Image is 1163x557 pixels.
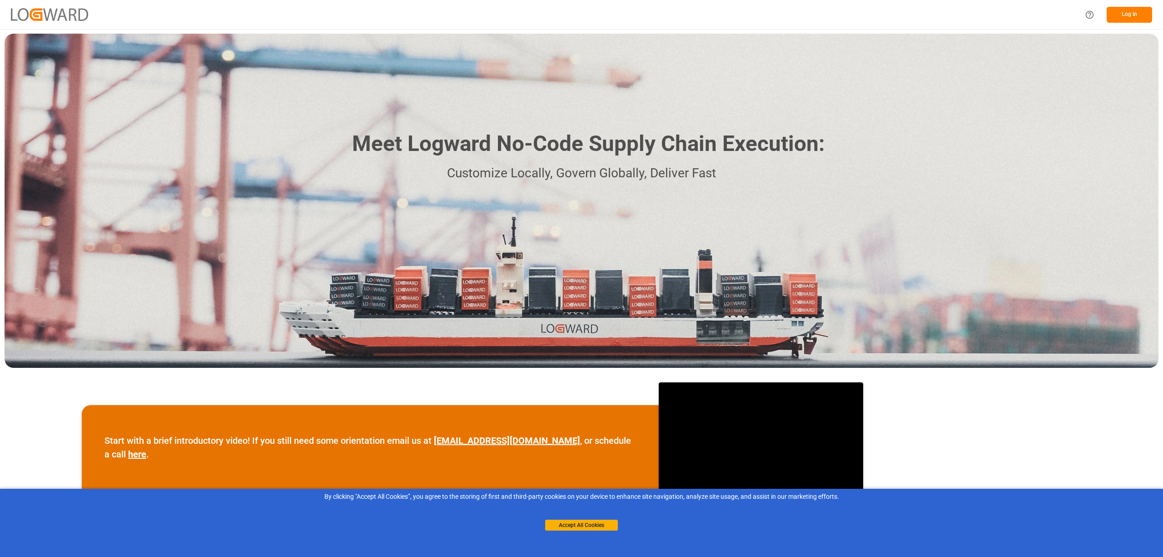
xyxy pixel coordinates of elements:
p: Start with a brief introductory video! If you still need some orientation email us at , or schedu... [104,434,636,461]
a: here [128,449,146,460]
p: Customize Locally, Govern Globally, Deliver Fast [338,163,825,184]
button: Log In [1107,7,1152,23]
button: Accept All Cookies [545,520,618,531]
button: Help Center [1079,5,1100,25]
a: [EMAIL_ADDRESS][DOMAIN_NAME] [434,435,580,446]
h1: Meet Logward No-Code Supply Chain Execution: [352,128,825,160]
div: By clicking "Accept All Cookies”, you agree to the storing of first and third-party cookies on yo... [6,492,1157,502]
img: Logward_new_orange.png [11,8,88,20]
